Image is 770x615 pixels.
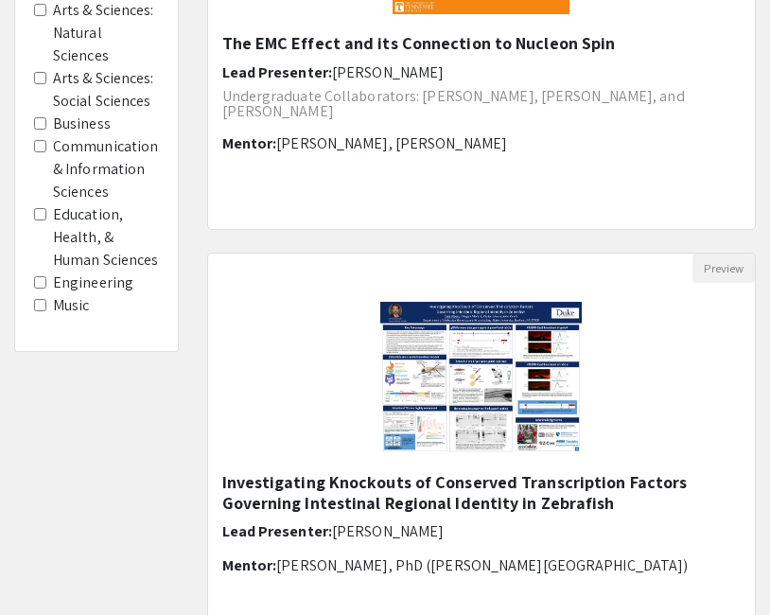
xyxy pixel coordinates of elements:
[14,530,80,601] iframe: Chat
[222,555,277,575] span: Mentor:
[361,283,601,472] img: <p><span style="background-color: transparent; color: rgb(0, 0, 0);">Investigating Knockouts of C...
[332,521,444,541] span: [PERSON_NAME]
[692,254,755,283] button: Preview
[53,294,90,317] label: Music
[53,67,159,113] label: Arts & Sciences: Social Sciences
[222,33,742,54] h5: The EMC Effect and its Connection to Nucleon Spin
[222,522,742,540] h6: Lead Presenter:
[276,555,688,575] span: [PERSON_NAME], PhD ([PERSON_NAME][GEOGRAPHIC_DATA])
[332,62,444,82] span: [PERSON_NAME]
[53,203,159,272] label: Education, Health, & Human Sciences
[222,63,742,81] h6: Lead Presenter:
[276,133,507,153] span: [PERSON_NAME], [PERSON_NAME]
[53,272,133,294] label: Engineering
[53,113,111,135] label: Business
[222,472,742,513] h5: Investigating Knockouts of Conserved Transcription Factors Governing Intestinal Regional Identity...
[53,135,159,203] label: Communication & Information Sciences
[222,89,742,119] p: Undergraduate Collaborators: [PERSON_NAME], [PERSON_NAME], and [PERSON_NAME]
[222,133,277,153] span: Mentor:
